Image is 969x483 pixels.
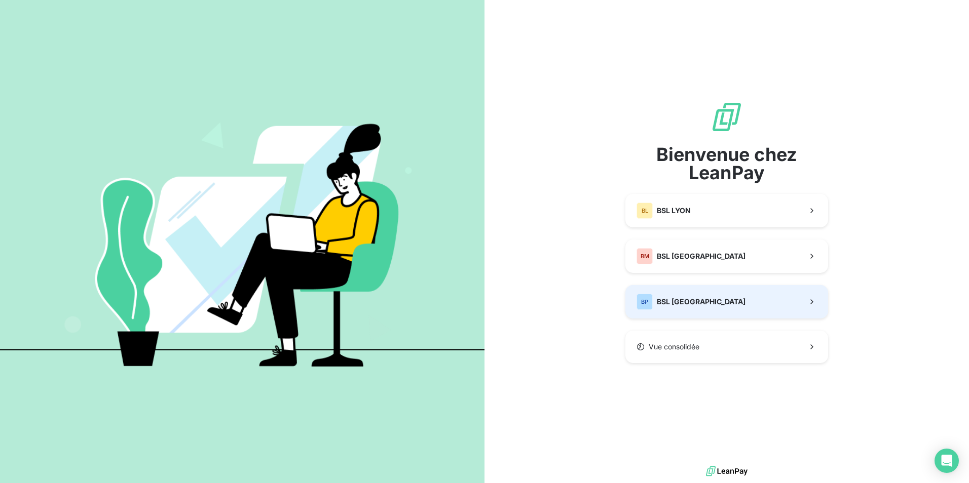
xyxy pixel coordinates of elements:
[625,285,828,318] button: BPBSL [GEOGRAPHIC_DATA]
[637,248,653,264] div: BM
[625,239,828,273] button: BMBSL [GEOGRAPHIC_DATA]
[935,449,959,473] div: Open Intercom Messenger
[657,297,746,307] span: BSL [GEOGRAPHIC_DATA]
[625,331,828,363] button: Vue consolidée
[706,464,748,479] img: logo
[625,194,828,227] button: BLBSL LYON
[625,145,828,182] span: Bienvenue chez LeanPay
[657,206,691,216] span: BSL LYON
[657,251,746,261] span: BSL [GEOGRAPHIC_DATA]
[637,203,653,219] div: BL
[711,101,743,133] img: logo sigle
[649,342,699,352] span: Vue consolidée
[637,294,653,310] div: BP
